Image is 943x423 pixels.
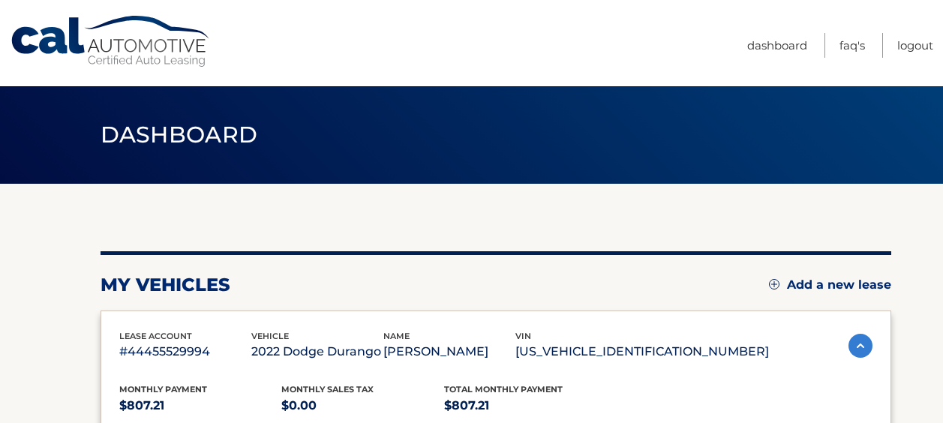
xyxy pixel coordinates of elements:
span: Monthly Payment [119,384,207,394]
p: [US_VEHICLE_IDENTIFICATION_NUMBER] [515,341,769,362]
p: 2022 Dodge Durango [251,341,383,362]
span: Total Monthly Payment [444,384,563,394]
p: #44455529994 [119,341,251,362]
span: name [383,331,410,341]
p: $807.21 [119,395,282,416]
a: Add a new lease [769,277,891,292]
a: FAQ's [839,33,865,58]
p: $807.21 [444,395,607,416]
img: accordion-active.svg [848,334,872,358]
span: Dashboard [101,121,258,148]
h2: my vehicles [101,274,230,296]
span: vehicle [251,331,289,341]
p: [PERSON_NAME] [383,341,515,362]
img: add.svg [769,279,779,289]
p: $0.00 [281,395,444,416]
a: Dashboard [747,33,807,58]
span: vin [515,331,531,341]
a: Cal Automotive [10,15,212,68]
span: Monthly sales Tax [281,384,374,394]
span: lease account [119,331,192,341]
a: Logout [897,33,933,58]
